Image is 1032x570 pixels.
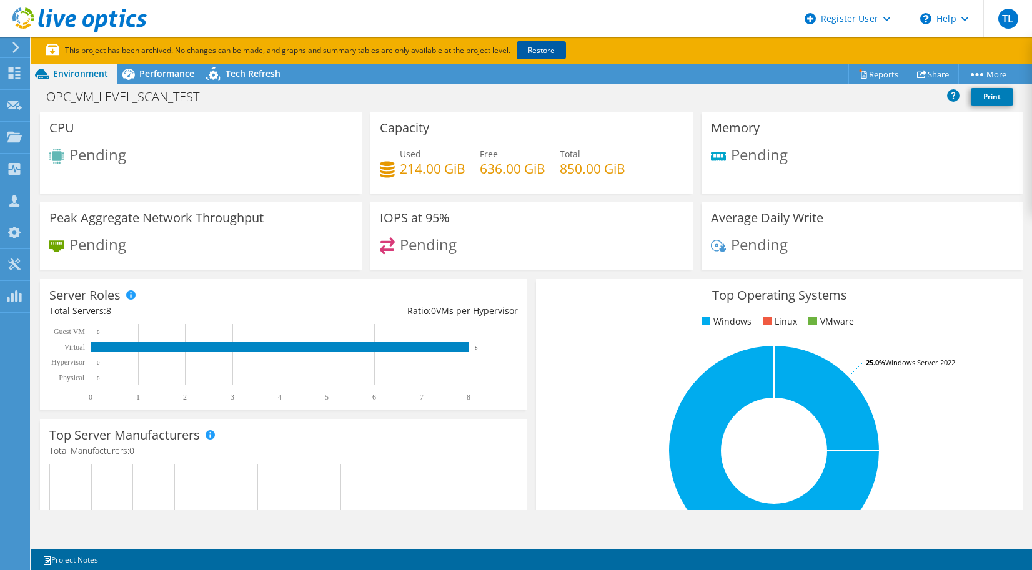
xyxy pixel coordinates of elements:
[106,305,111,317] span: 8
[908,64,959,84] a: Share
[711,121,760,135] h3: Memory
[760,315,797,328] li: Linux
[46,44,658,57] p: This project has been archived. No changes can be made, and graphs and summary tables are only av...
[284,304,518,318] div: Ratio: VMs per Hypervisor
[920,13,931,24] svg: \n
[866,358,885,367] tspan: 25.0%
[517,41,566,59] a: Restore
[136,393,140,401] text: 1
[560,148,580,160] span: Total
[848,64,908,84] a: Reports
[400,234,457,255] span: Pending
[64,343,86,351] text: Virtual
[97,375,100,381] text: 0
[560,162,625,175] h4: 850.00 GiB
[480,162,545,175] h4: 636.00 GiB
[467,393,470,401] text: 8
[545,288,1014,302] h3: Top Operating Systems
[475,345,478,351] text: 8
[97,329,100,335] text: 0
[41,90,219,104] h1: OPC_VM_LEVEL_SCAN_TEST
[89,393,92,401] text: 0
[998,9,1018,29] span: TL
[129,445,134,456] span: 0
[711,211,823,225] h3: Average Daily Write
[958,64,1016,84] a: More
[805,315,854,328] li: VMware
[731,144,788,165] span: Pending
[380,211,450,225] h3: IOPS at 95%
[53,67,108,79] span: Environment
[49,211,264,225] h3: Peak Aggregate Network Throughput
[278,393,282,401] text: 4
[69,234,126,255] span: Pending
[380,121,429,135] h3: Capacity
[971,88,1013,106] a: Print
[431,305,436,317] span: 0
[139,67,194,79] span: Performance
[49,121,74,135] h3: CPU
[480,148,498,160] span: Free
[885,358,955,367] tspan: Windows Server 2022
[231,393,234,401] text: 3
[49,428,200,442] h3: Top Server Manufacturers
[51,358,85,366] text: Hypervisor
[34,552,107,568] a: Project Notes
[49,304,284,318] div: Total Servers:
[49,288,121,302] h3: Server Roles
[372,393,376,401] text: 6
[400,148,421,160] span: Used
[49,444,518,458] h4: Total Manufacturers:
[420,393,424,401] text: 7
[325,393,329,401] text: 5
[59,373,84,382] text: Physical
[400,162,465,175] h4: 214.00 GiB
[226,67,280,79] span: Tech Refresh
[183,393,187,401] text: 2
[731,234,788,255] span: Pending
[54,327,85,336] text: Guest VM
[69,144,126,165] span: Pending
[698,315,752,328] li: Windows
[97,360,100,366] text: 0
